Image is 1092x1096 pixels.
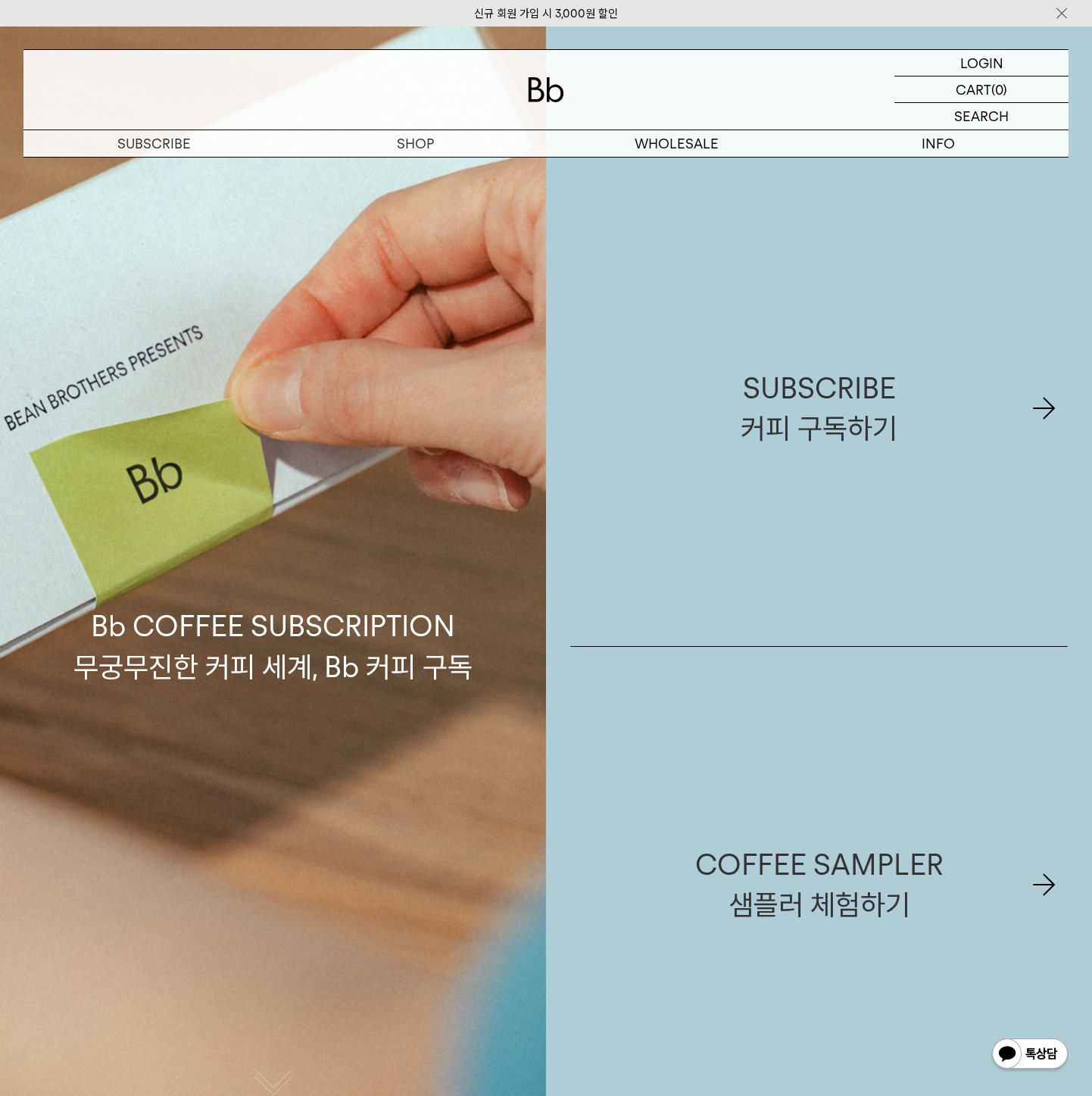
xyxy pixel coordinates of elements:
[894,77,1069,103] a: CART (0)
[894,50,1069,77] a: LOGIN
[23,130,285,157] a: SUBSCRIBE
[991,77,1007,102] p: (0)
[991,1037,1069,1073] img: 카카오톡 채널 1:1 채팅 버튼
[570,170,1068,646] a: SUBSCRIBE커피 구독하기
[73,462,473,686] p: Bb COFFEE SUBSCRIPTION 무궁무진한 커피 세계, Bb 커피 구독
[954,103,1009,130] p: SEARCH
[695,845,944,925] div: COFFEE SAMPLER 샘플러 체험하기
[528,77,564,102] img: 로고
[546,130,807,157] p: WHOLESALE
[807,130,1069,157] p: INFO
[741,368,897,448] div: SUBSCRIBE 커피 구독하기
[956,77,991,102] p: CART
[960,50,1003,76] p: LOGIN
[474,7,618,20] a: 신규 회원 가입 시 3,000원 할인
[285,130,546,157] a: SHOP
